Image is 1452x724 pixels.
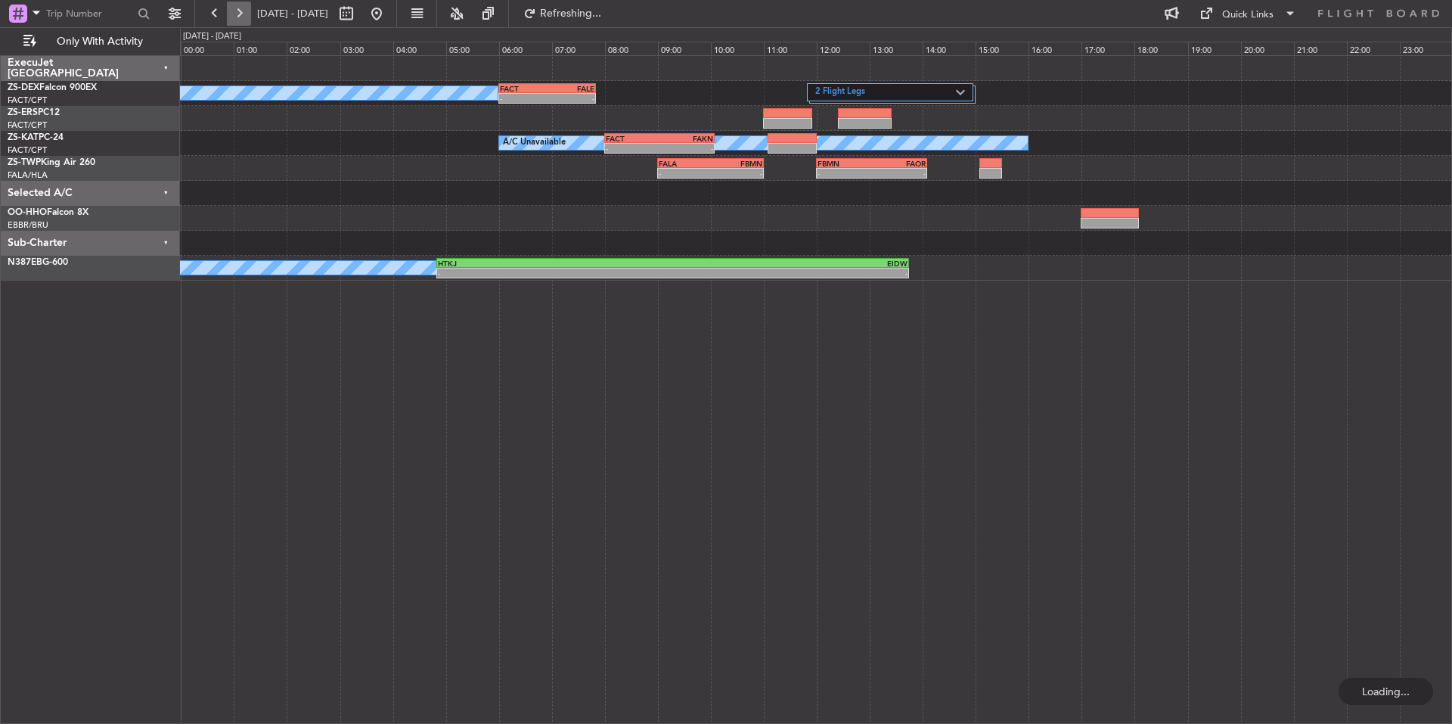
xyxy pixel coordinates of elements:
div: 05:00 [446,42,499,55]
span: ZS-DEX [8,83,39,92]
div: - [710,169,762,178]
div: 06:00 [499,42,552,55]
div: 19:00 [1188,42,1241,55]
div: 08:00 [605,42,658,55]
div: FALA [659,159,710,168]
div: 12:00 [817,42,870,55]
div: A/C Unavailable [503,132,566,154]
div: 00:00 [181,42,234,55]
a: ZS-ERSPC12 [8,108,60,117]
div: 21:00 [1294,42,1347,55]
div: 13:00 [870,42,923,55]
div: FACT [606,134,659,143]
div: FALE [547,84,594,93]
div: 02:00 [287,42,340,55]
div: - [500,94,547,103]
a: FACT/CPT [8,120,47,131]
a: N387EBG-600 [8,258,68,267]
a: FACT/CPT [8,95,47,106]
div: 09:00 [658,42,711,55]
span: OO-HHO [8,208,47,217]
span: Only With Activity [39,36,160,47]
a: FACT/CPT [8,144,47,156]
div: 20:00 [1241,42,1294,55]
div: EIDW [673,259,908,268]
a: ZS-DEXFalcon 900EX [8,83,97,92]
div: FAKN [659,134,713,143]
div: - [606,144,659,153]
button: Only With Activity [17,30,164,54]
div: - [871,169,925,178]
button: Quick Links [1192,2,1304,26]
a: FALA/HLA [8,169,48,181]
span: [DATE] - [DATE] [257,7,328,20]
div: FAOR [871,159,925,168]
a: ZS-KATPC-24 [8,133,64,142]
div: 01:00 [234,42,287,55]
span: ZS-ERS [8,108,38,117]
div: - [659,144,713,153]
div: 15:00 [976,42,1028,55]
div: 16:00 [1028,42,1081,55]
div: - [818,169,871,178]
div: 11:00 [764,42,817,55]
span: N387EB [8,258,42,267]
div: FBMN [818,159,871,168]
div: 04:00 [393,42,446,55]
button: Refreshing... [517,2,607,26]
div: - [659,169,710,178]
div: 17:00 [1081,42,1134,55]
label: 2 Flight Legs [815,86,955,99]
div: 22:00 [1347,42,1400,55]
div: Quick Links [1222,8,1274,23]
div: Loading... [1339,678,1433,705]
a: EBBR/BRU [8,219,48,231]
span: ZS-TWP [8,158,41,167]
div: - [547,94,594,103]
img: arrow-gray.svg [956,89,965,95]
div: - [438,269,673,278]
a: ZS-TWPKing Air 260 [8,158,95,167]
div: - [673,269,908,278]
div: 10:00 [711,42,764,55]
a: OO-HHOFalcon 8X [8,208,88,217]
div: 14:00 [923,42,976,55]
span: ZS-KAT [8,133,39,142]
div: 03:00 [340,42,393,55]
span: Refreshing... [539,8,603,19]
div: 07:00 [552,42,605,55]
input: Trip Number [46,2,133,25]
div: [DATE] - [DATE] [183,30,241,43]
div: 18:00 [1134,42,1187,55]
div: HTKJ [438,259,673,268]
div: FBMN [710,159,762,168]
div: FACT [500,84,547,93]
